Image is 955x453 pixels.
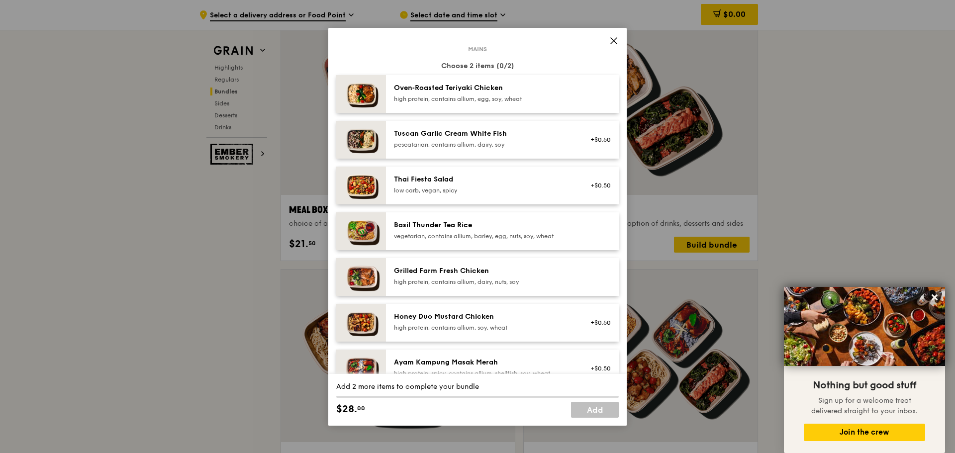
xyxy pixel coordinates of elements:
img: daily_normal_Thai_Fiesta_Salad__Horizontal_.jpg [336,167,386,204]
button: Join the crew [804,424,925,441]
span: Sign up for a welcome treat delivered straight to your inbox. [811,396,918,415]
span: Mains [464,45,491,53]
img: daily_normal_HORZ-Grilled-Farm-Fresh-Chicken.jpg [336,258,386,296]
div: high protein, contains allium, soy, wheat [394,324,573,332]
img: daily_normal_Oven-Roasted_Teriyaki_Chicken__Horizontal_.jpg [336,75,386,113]
div: low carb, vegan, spicy [394,186,573,194]
img: daily_normal_Tuscan_Garlic_Cream_White_Fish__Horizontal_.jpg [336,121,386,159]
div: high protein, spicy, contains allium, shellfish, soy, wheat [394,369,573,377]
img: DSC07876-Edit02-Large.jpeg [784,287,945,366]
button: Close [927,289,943,305]
div: Honey Duo Mustard Chicken [394,312,573,322]
div: Grilled Farm Fresh Chicken [394,266,573,276]
div: Ayam Kampung Masak Merah [394,358,573,367]
div: Tuscan Garlic Cream White Fish [394,129,573,139]
div: high protein, contains allium, egg, soy, wheat [394,95,573,103]
div: Thai Fiesta Salad [394,175,573,184]
img: daily_normal_Honey_Duo_Mustard_Chicken__Horizontal_.jpg [336,304,386,342]
span: $28. [336,402,357,417]
div: high protein, contains allium, dairy, nuts, soy [394,278,573,286]
span: 00 [357,404,365,412]
a: Add [571,402,619,418]
div: +$0.50 [584,364,611,372]
div: +$0.50 [584,136,611,144]
img: daily_normal_HORZ-Basil-Thunder-Tea-Rice.jpg [336,212,386,250]
div: +$0.50 [584,319,611,327]
span: Nothing but good stuff [813,379,916,391]
div: Choose 2 items (0/2) [336,61,619,71]
div: pescatarian, contains allium, dairy, soy [394,141,573,149]
div: +$0.50 [584,181,611,189]
div: Basil Thunder Tea Rice [394,220,573,230]
div: Oven‑Roasted Teriyaki Chicken [394,83,573,93]
div: Add 2 more items to complete your bundle [336,382,619,392]
div: vegetarian, contains allium, barley, egg, nuts, soy, wheat [394,232,573,240]
img: daily_normal_Ayam_Kampung_Masak_Merah_Horizontal_.jpg [336,350,386,387]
